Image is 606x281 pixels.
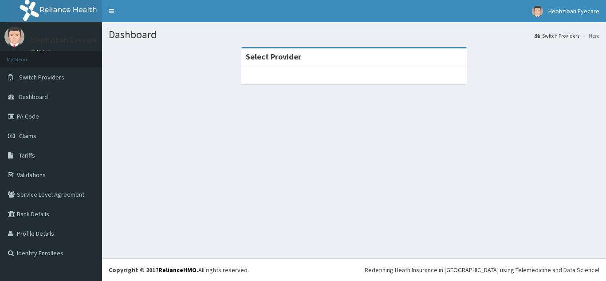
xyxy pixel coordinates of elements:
a: Online [31,48,52,55]
img: User Image [532,6,543,17]
a: Switch Providers [535,32,579,40]
li: Here [580,32,599,40]
p: Hephzibah Eyecare [31,36,98,44]
span: Dashboard [19,93,48,101]
strong: Select Provider [246,51,301,62]
h1: Dashboard [109,29,599,40]
footer: All rights reserved. [102,258,606,281]
div: Redefining Heath Insurance in [GEOGRAPHIC_DATA] using Telemedicine and Data Science! [365,265,599,274]
span: Hephzibah Eyecare [548,7,599,15]
span: Claims [19,132,36,140]
span: Switch Providers [19,73,64,81]
a: RelianceHMO [158,266,197,274]
strong: Copyright © 2017 . [109,266,198,274]
span: Tariffs [19,151,35,159]
img: User Image [4,27,24,47]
